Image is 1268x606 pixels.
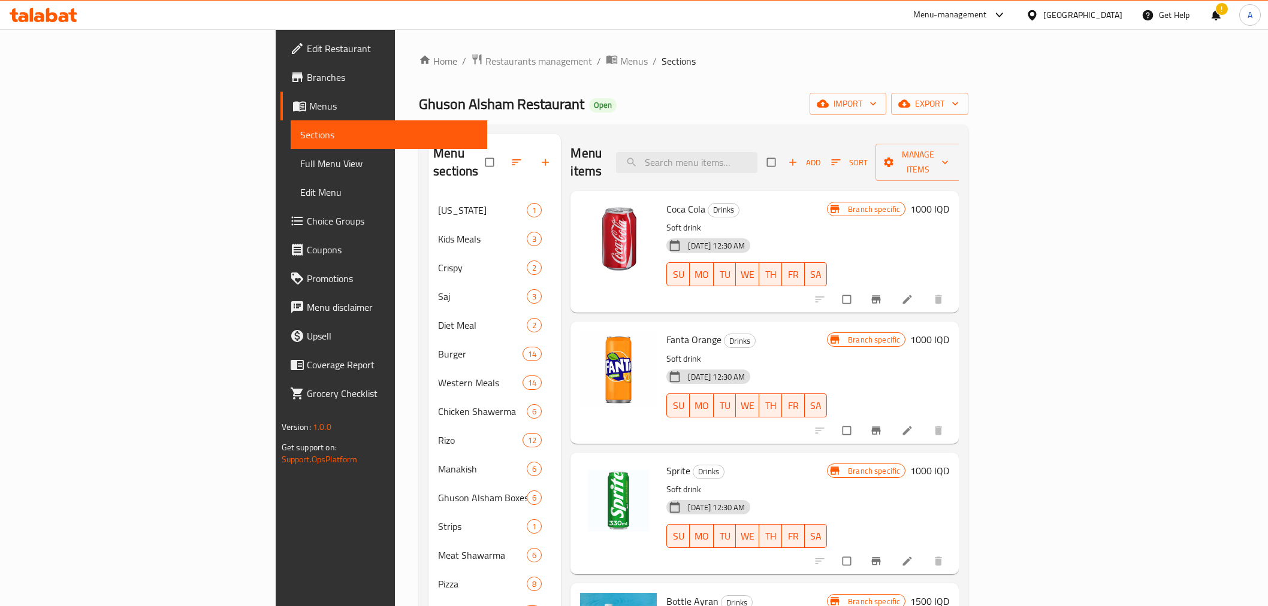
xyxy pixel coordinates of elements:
a: Menus [280,92,487,120]
div: Open [589,98,617,113]
img: Sprite [580,462,657,539]
button: import [810,93,886,115]
span: Upsell [307,329,478,343]
button: FR [782,393,805,417]
span: Manage items [885,147,951,177]
span: Open [589,100,617,110]
span: Coverage Report [307,357,478,372]
span: Menus [309,99,478,113]
span: [DATE] 12:30 AM [683,502,750,513]
span: Drinks [708,203,739,217]
span: 6 [527,492,541,504]
div: items [527,519,542,534]
button: SA [805,393,828,417]
button: WE [736,393,759,417]
button: SA [805,262,828,286]
span: import [819,96,877,111]
span: TH [764,528,777,545]
span: Rizo [438,433,523,447]
span: [US_STATE] [438,203,527,217]
span: MO [695,528,709,545]
a: Sections [291,120,487,149]
h6: 1000 IQD [910,462,949,479]
img: Coca Cola [580,201,657,277]
span: Saj [438,289,527,304]
a: Edit menu item [901,293,916,305]
span: Branch specific [843,334,905,346]
div: Strips1 [428,512,561,541]
span: Select section [760,151,785,174]
div: Meat Shawarma [438,548,527,562]
span: Chicken Shawerma [438,404,527,419]
button: MO [690,262,714,286]
span: 12 [523,435,541,446]
span: FR [787,397,800,414]
span: Select to update [835,288,861,311]
span: TH [764,266,777,283]
span: Ghuson Alsham Boxes [438,490,527,505]
a: Grocery Checklist [280,379,487,408]
span: SU [672,528,684,545]
button: SU [666,393,689,417]
button: Branch-specific-item [863,286,892,313]
div: items [527,260,542,275]
button: delete [925,548,954,574]
button: FR [782,262,805,286]
a: Edit Menu [291,178,487,207]
span: Promotions [307,271,478,286]
span: 6 [527,406,541,417]
span: SA [810,528,823,545]
span: Drinks [693,465,724,478]
span: MO [695,266,709,283]
span: 8 [527,578,541,590]
input: search [616,152,757,173]
span: Ghuson Alsham Restaurant [419,90,584,117]
span: SU [672,266,684,283]
button: export [891,93,968,115]
span: Sections [300,128,478,142]
span: Full Menu View [300,156,478,171]
span: Pizza [438,577,527,591]
span: [DATE] 12:30 AM [683,240,750,252]
span: [DATE] 12:30 AM [683,371,750,383]
nav: breadcrumb [419,53,968,69]
div: Ghuson Alsham Boxes6 [428,483,561,512]
button: delete [925,286,954,313]
a: Branches [280,63,487,92]
span: Add [788,156,820,169]
span: 2 [527,320,541,331]
span: Diet Meal [438,318,527,332]
span: A [1248,8,1252,22]
span: Branches [307,70,478,84]
a: Menu disclaimer [280,293,487,322]
span: Edit Restaurant [307,41,478,56]
div: items [527,577,542,591]
span: FR [787,528,800,545]
div: Diet Meal2 [428,311,561,340]
div: Saj3 [428,282,561,311]
span: Branch specific [843,465,905,477]
div: items [527,232,542,246]
a: Support.OpsPlatform [282,452,358,467]
button: TH [759,262,782,286]
button: SU [666,262,689,286]
span: Manakish [438,462,527,476]
h6: 1000 IQD [910,201,949,217]
span: Burger [438,347,523,361]
div: Kentucky [438,203,527,217]
div: Western Meals14 [428,368,561,397]
a: Choice Groups [280,207,487,235]
button: FR [782,524,805,548]
span: SA [810,397,823,414]
a: Edit menu item [901,555,916,567]
span: SA [810,266,823,283]
span: Version: [282,419,311,435]
a: Restaurants management [471,53,592,69]
a: Upsell [280,322,487,350]
h6: 1000 IQD [910,331,949,348]
span: Fanta Orange [666,331,721,349]
span: Get support on: [282,440,337,455]
div: [GEOGRAPHIC_DATA] [1043,8,1122,22]
span: Kids Meals [438,232,527,246]
button: Manage items [875,144,961,181]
